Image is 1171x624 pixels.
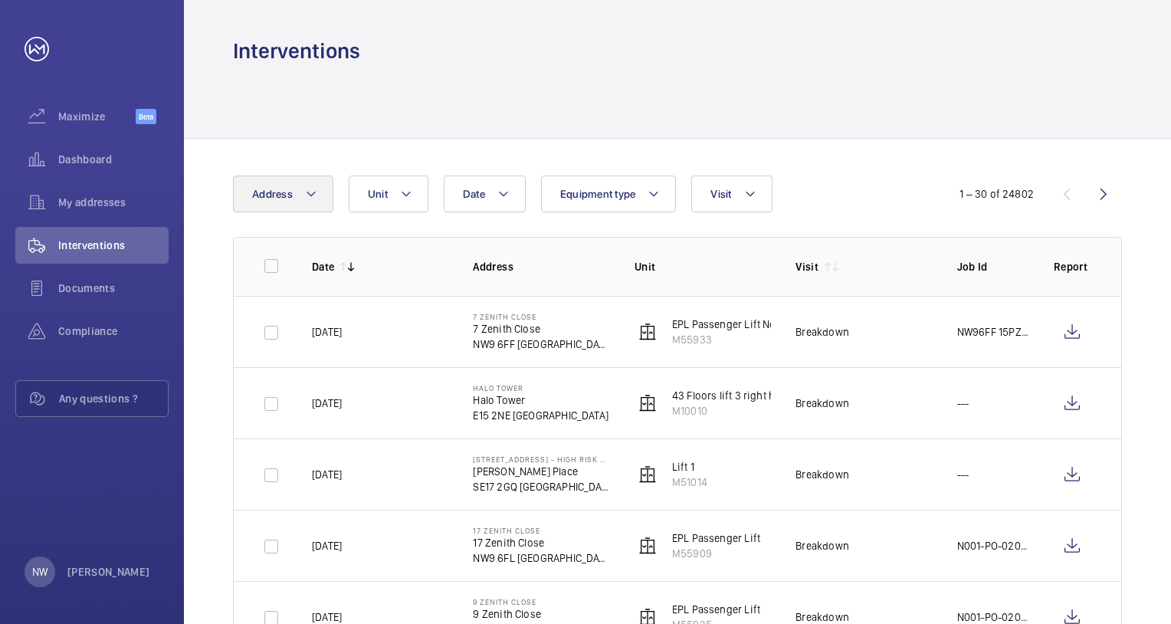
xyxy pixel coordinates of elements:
button: Equipment type [541,176,677,212]
p: EPL Passenger Lift [672,530,760,546]
p: 9 Zenith Close [473,606,563,622]
span: Equipment type [560,188,636,200]
p: SE17 2GQ [GEOGRAPHIC_DATA] [473,479,609,494]
button: Visit [691,176,772,212]
div: Breakdown [795,324,849,340]
p: [PERSON_NAME] [67,564,150,580]
p: NW [32,564,48,580]
p: Date [312,259,334,274]
span: Date [463,188,485,200]
p: EPL Passenger Lift [672,602,760,617]
p: 7 Zenith Close [473,312,609,321]
span: Maximize [58,109,136,124]
p: Unit [635,259,771,274]
p: NW9 6FL [GEOGRAPHIC_DATA] [473,550,609,566]
img: elevator.svg [638,394,657,412]
span: Visit [710,188,731,200]
img: elevator.svg [638,465,657,484]
p: Report [1054,259,1091,274]
p: [DATE] [312,324,342,340]
p: [DATE] [312,467,342,482]
p: M55909 [672,546,760,561]
p: Halo Tower [473,383,608,392]
p: NW9 6FF [GEOGRAPHIC_DATA] [473,337,609,352]
p: Address [473,259,609,274]
img: elevator.svg [638,537,657,555]
p: [DATE] [312,396,342,411]
span: Interventions [58,238,169,253]
p: [DATE] [312,538,342,553]
button: Address [233,176,333,212]
p: E15 2NE [GEOGRAPHIC_DATA] [473,408,608,423]
p: [STREET_ADDRESS] - High Risk Building [473,455,609,464]
p: --- [957,396,969,411]
p: 17 Zenith Close [473,526,609,535]
p: 17 Zenith Close [473,535,609,550]
p: M10010 [672,403,793,419]
p: EPL Passenger Lift No 1 [672,317,782,332]
p: Halo Tower [473,392,608,408]
p: N001-PO-0204496 [957,538,1029,553]
span: Address [252,188,293,200]
span: Unit [368,188,388,200]
span: Documents [58,281,169,296]
p: --- [957,467,969,482]
p: [PERSON_NAME] Place [473,464,609,479]
div: Breakdown [795,538,849,553]
p: Job Id [957,259,1029,274]
p: M55933 [672,332,782,347]
div: 1 – 30 of 24802 [959,186,1034,202]
p: 43 Floors lift 3 right hand [672,388,793,403]
p: Lift 1 [672,459,707,475]
p: 9 Zenith Close [473,597,563,606]
p: Visit [795,259,818,274]
span: My addresses [58,195,169,210]
span: Compliance [58,323,169,339]
span: Any questions ? [59,391,168,406]
h1: Interventions [233,37,360,65]
p: M51014 [672,475,707,490]
div: Breakdown [795,467,849,482]
p: 7 Zenith Close [473,321,609,337]
span: Beta [136,109,156,124]
p: NW96FF 15PZFP8/HB [957,324,1029,340]
div: Breakdown [795,396,849,411]
img: elevator.svg [638,323,657,341]
span: Dashboard [58,152,169,167]
button: Unit [349,176,428,212]
button: Date [444,176,526,212]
